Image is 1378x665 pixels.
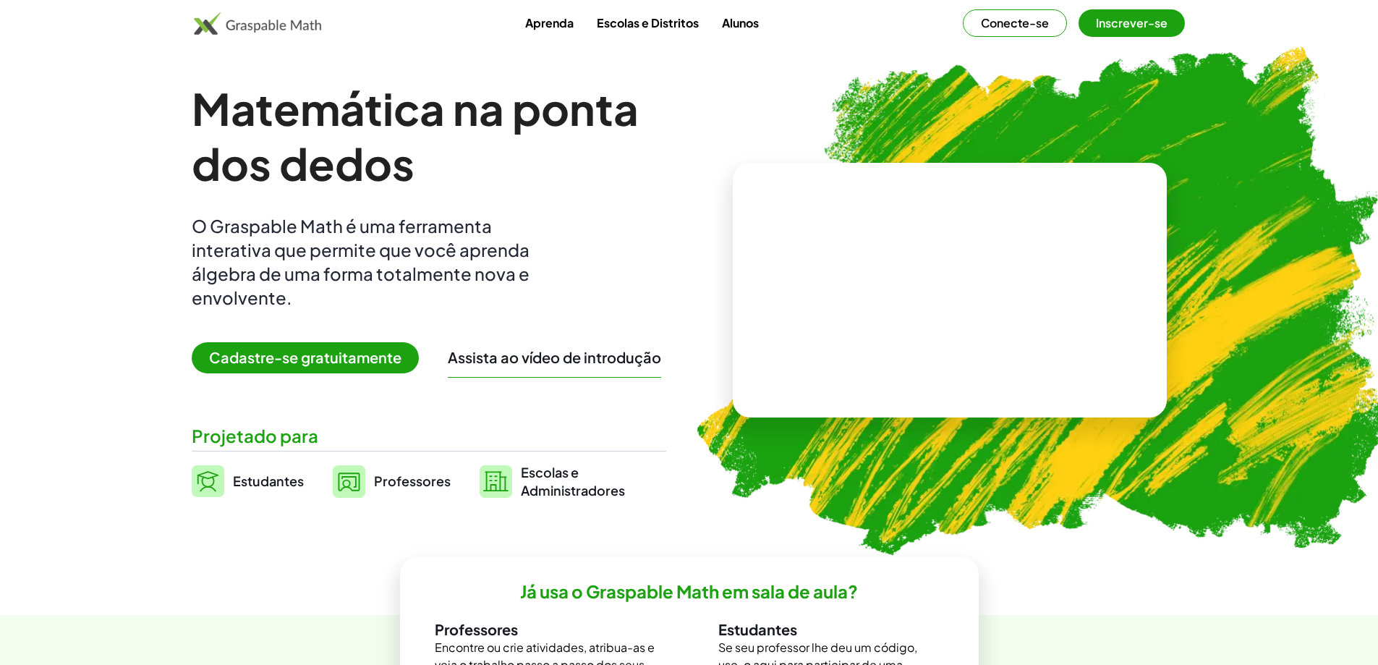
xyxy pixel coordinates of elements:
button: Inscrever-se [1079,9,1185,37]
font: Assista ao vídeo de introdução [448,348,661,366]
font: Aprenda [525,15,574,30]
a: Aprenda [514,9,585,36]
font: Estudantes [718,620,797,638]
font: Escolas e Distritos [597,15,699,30]
font: Administradores [521,482,625,499]
font: Cadastre-se gratuitamente [209,348,401,366]
font: O Graspable Math é uma ferramenta interativa que permite que você aprenda álgebra de uma forma to... [192,215,529,308]
font: Alunos [722,15,759,30]
a: Alunos [710,9,770,36]
img: svg%3e [333,465,365,498]
a: Escolas eAdministradores [480,463,625,499]
font: Inscrever-se [1096,15,1168,30]
font: Conecte-se [981,15,1049,30]
font: Estudantes [233,473,304,489]
a: Estudantes [192,463,304,499]
font: Já usa o Graspable Math em sala de aula? [520,580,858,602]
font: Professores [435,620,518,638]
video: O que é isso? Isto é notação matemática dinâmica. A notação matemática dinâmica desempenha um pap... [841,236,1058,344]
button: Conecte-se [963,9,1067,37]
font: Projetado para [192,425,318,446]
font: Professores [374,473,451,489]
font: Matemática na ponta dos dedos [192,81,639,190]
font: Escolas e [521,464,579,480]
img: svg%3e [480,465,512,498]
button: Assista ao vídeo de introdução [448,348,661,367]
a: Escolas e Distritos [585,9,710,36]
img: svg%3e [192,465,224,497]
a: Professores [333,463,451,499]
